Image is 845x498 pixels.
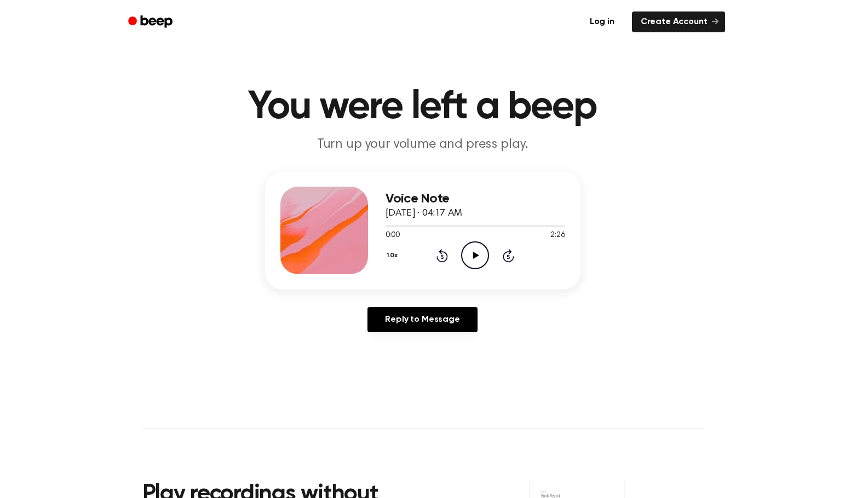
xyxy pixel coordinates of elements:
[550,230,565,241] span: 2:26
[386,192,565,206] h3: Voice Note
[632,11,725,32] a: Create Account
[367,307,477,332] a: Reply to Message
[386,246,402,265] button: 1.0x
[386,209,462,218] span: [DATE] · 04:17 AM
[212,136,633,154] p: Turn up your volume and press play.
[142,88,703,127] h1: You were left a beep
[120,11,182,33] a: Beep
[579,9,625,34] a: Log in
[386,230,400,241] span: 0:00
